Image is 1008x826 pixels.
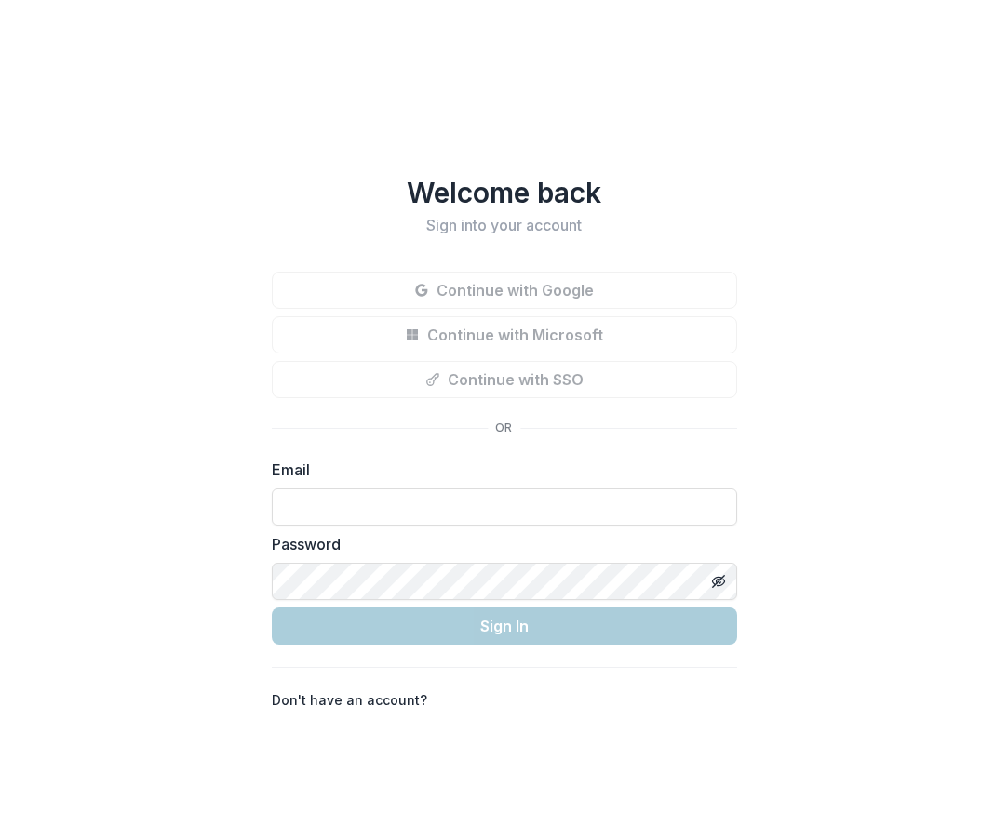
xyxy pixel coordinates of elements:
[272,690,427,710] p: Don't have an account?
[272,361,737,398] button: Continue with SSO
[272,272,737,309] button: Continue with Google
[272,316,737,353] button: Continue with Microsoft
[272,217,737,234] h2: Sign into your account
[272,533,726,555] label: Password
[272,607,737,645] button: Sign In
[272,459,726,481] label: Email
[272,176,737,209] h1: Welcome back
[704,566,733,596] button: Toggle password visibility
